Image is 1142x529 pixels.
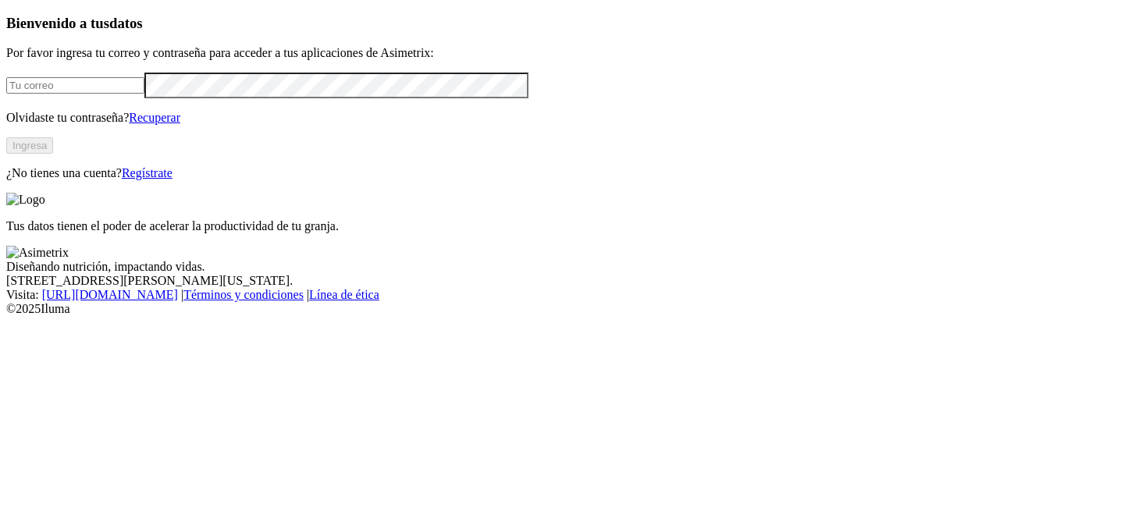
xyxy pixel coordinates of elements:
[183,288,304,301] a: Términos y condiciones
[309,288,379,301] a: Línea de ética
[42,288,178,301] a: [URL][DOMAIN_NAME]
[129,111,180,124] a: Recuperar
[109,15,143,31] span: datos
[6,46,1136,60] p: Por favor ingresa tu correo y contraseña para acceder a tus aplicaciones de Asimetrix:
[6,260,1136,274] div: Diseñando nutrición, impactando vidas.
[6,288,1136,302] div: Visita : | |
[6,302,1136,316] div: © 2025 Iluma
[6,219,1136,233] p: Tus datos tienen el poder de acelerar la productividad de tu granja.
[6,166,1136,180] p: ¿No tienes una cuenta?
[122,166,173,179] a: Regístrate
[6,137,53,154] button: Ingresa
[6,111,1136,125] p: Olvidaste tu contraseña?
[6,246,69,260] img: Asimetrix
[6,77,144,94] input: Tu correo
[6,15,1136,32] h3: Bienvenido a tus
[6,274,1136,288] div: [STREET_ADDRESS][PERSON_NAME][US_STATE].
[6,193,45,207] img: Logo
